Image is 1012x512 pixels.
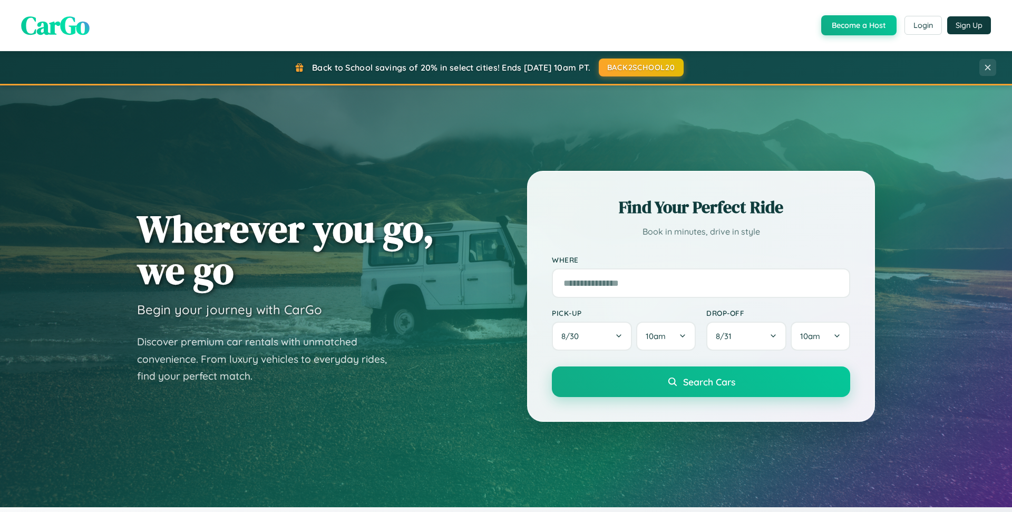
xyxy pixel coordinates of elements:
button: Become a Host [821,15,897,35]
span: 8 / 30 [561,331,584,341]
span: Search Cars [683,376,735,388]
label: Where [552,255,850,264]
button: 8/31 [706,322,786,351]
button: Sign Up [947,16,991,34]
button: 10am [791,322,850,351]
button: BACK2SCHOOL20 [599,59,684,76]
button: 8/30 [552,322,632,351]
span: 10am [800,331,820,341]
button: 10am [636,322,696,351]
span: CarGo [21,8,90,43]
p: Discover premium car rentals with unmatched convenience. From luxury vehicles to everyday rides, ... [137,333,401,385]
button: Login [904,16,942,35]
h1: Wherever you go, we go [137,208,434,291]
span: 10am [646,331,666,341]
span: Back to School savings of 20% in select cities! Ends [DATE] 10am PT. [312,62,590,73]
p: Book in minutes, drive in style [552,224,850,239]
span: 8 / 31 [716,331,737,341]
h2: Find Your Perfect Ride [552,196,850,219]
label: Pick-up [552,308,696,317]
h3: Begin your journey with CarGo [137,302,322,317]
button: Search Cars [552,366,850,397]
label: Drop-off [706,308,850,317]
